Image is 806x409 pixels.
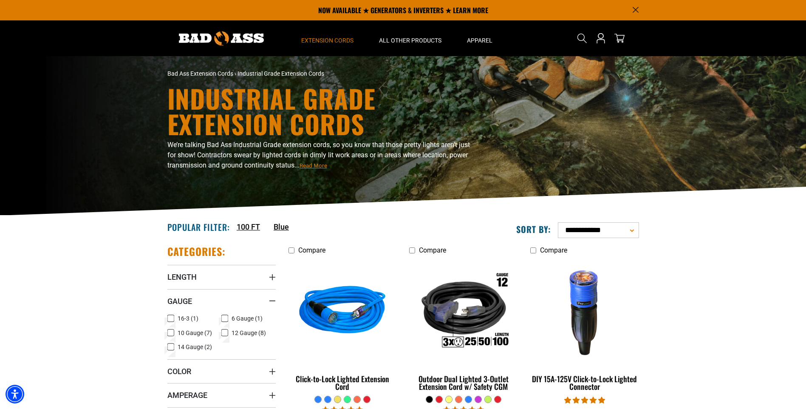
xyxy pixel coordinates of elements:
span: Apparel [467,37,492,44]
span: Read More [300,162,327,169]
label: Sort by: [516,224,551,235]
a: DIY 15A-125V Click-to-Lock Lighted Connector DIY 15A-125V Click-to-Lock Lighted Connector [530,258,639,395]
summary: Apparel [454,20,505,56]
summary: Amperage [167,383,276,407]
img: DIY 15A-125V Click-to-Lock Lighted Connector [531,263,638,361]
summary: Search [575,31,589,45]
p: We’re talking Bad Ass Industrial Grade extension cords, so you know that those pretty lights aren... [167,140,478,170]
a: cart [613,33,626,43]
span: 16-3 (1) [178,315,198,321]
summary: Gauge [167,289,276,313]
div: Outdoor Dual Lighted 3-Outlet Extension Cord w/ Safety CGM [409,375,518,390]
a: blue Click-to-Lock Lighted Extension Cord [288,258,397,395]
summary: Extension Cords [288,20,366,56]
img: blue [289,263,396,361]
span: Extension Cords [301,37,354,44]
div: Click-to-Lock Lighted Extension Cord [288,375,397,390]
span: Compare [419,246,446,254]
div: Accessibility Menu [6,385,24,403]
span: All Other Products [379,37,441,44]
span: Color [167,366,191,376]
span: Amperage [167,390,207,400]
span: 14 Gauge (2) [178,344,212,350]
span: 6 Gauge (1) [232,315,263,321]
h2: Categories: [167,245,226,258]
span: Compare [298,246,325,254]
a: Open this option [594,20,608,56]
span: 10 Gauge (7) [178,330,212,336]
summary: Color [167,359,276,383]
img: Outdoor Dual Lighted 3-Outlet Extension Cord w/ Safety CGM [410,263,517,361]
span: 4.84 stars [564,396,605,404]
div: DIY 15A-125V Click-to-Lock Lighted Connector [530,375,639,390]
summary: Length [167,265,276,289]
h1: Industrial Grade Extension Cords [167,85,478,136]
a: 100 FT [237,221,260,233]
a: Bad Ass Extension Cords [167,70,233,77]
span: 12 Gauge (8) [232,330,266,336]
span: Length [167,272,197,282]
a: Outdoor Dual Lighted 3-Outlet Extension Cord w/ Safety CGM Outdoor Dual Lighted 3-Outlet Extensio... [409,258,518,395]
span: Gauge [167,296,192,306]
summary: All Other Products [366,20,454,56]
span: Industrial Grade Extension Cords [238,70,324,77]
span: Compare [540,246,567,254]
img: Bad Ass Extension Cords [179,31,264,45]
h2: Popular Filter: [167,222,230,233]
nav: breadcrumbs [167,69,478,78]
span: › [235,70,236,77]
a: Blue [274,221,289,233]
